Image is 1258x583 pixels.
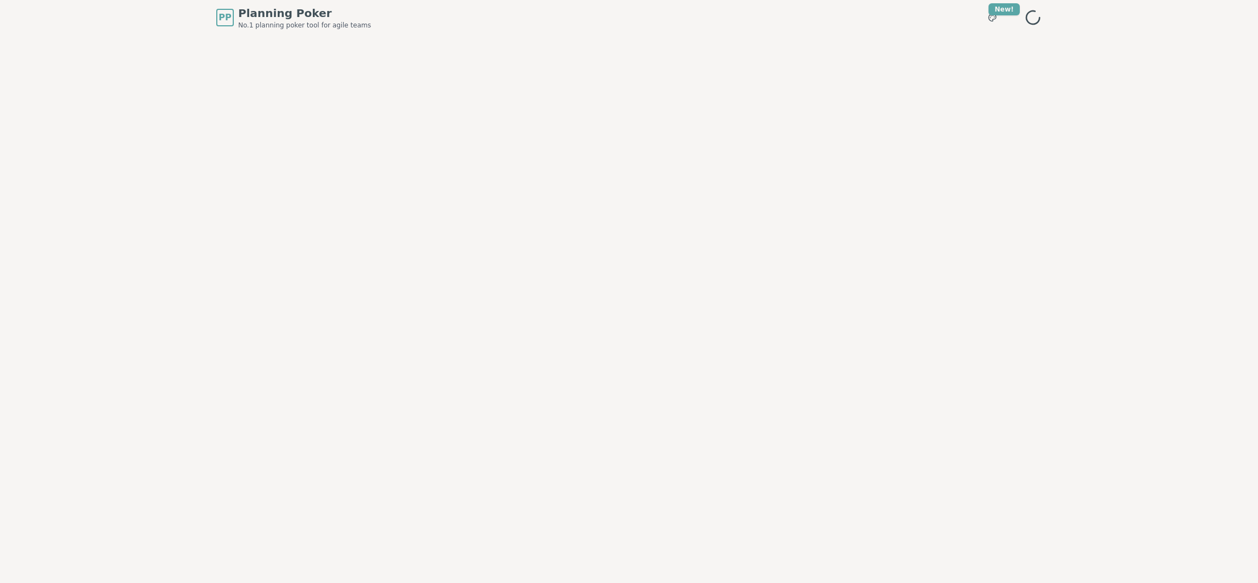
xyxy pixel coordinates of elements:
a: PPPlanning PokerNo.1 planning poker tool for agile teams [216,5,371,30]
button: New! [982,8,1002,27]
span: Planning Poker [238,5,371,21]
div: New! [989,3,1020,15]
span: PP [218,11,231,24]
span: No.1 planning poker tool for agile teams [238,21,371,30]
